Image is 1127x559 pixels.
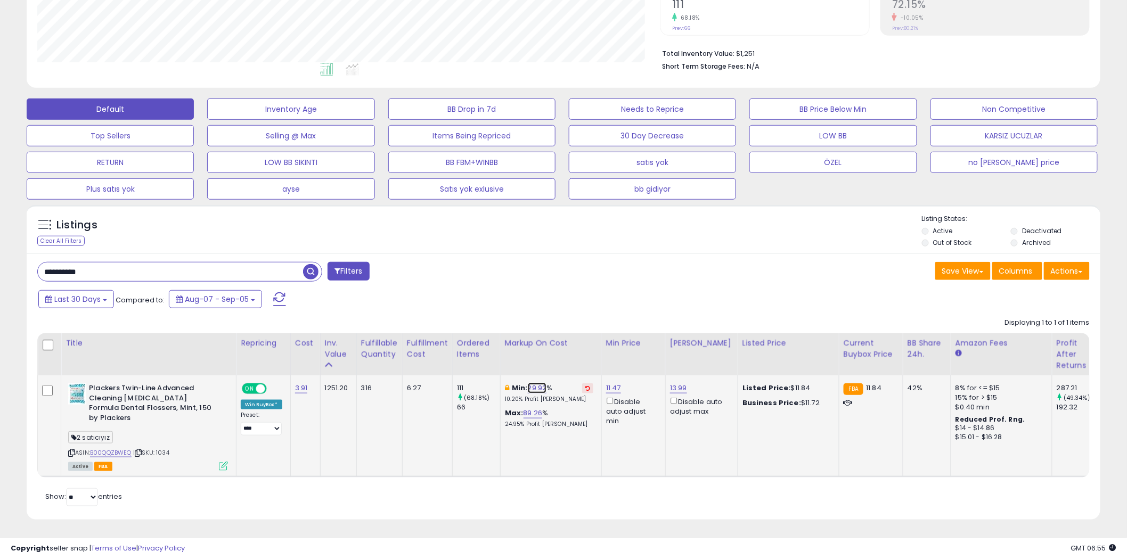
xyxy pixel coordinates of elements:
[897,14,924,22] small: -10.05%
[677,14,700,22] small: 68.18%
[361,383,394,393] div: 316
[56,218,97,233] h5: Listings
[742,338,835,349] div: Listed Price
[528,383,547,393] a: 29.92
[922,214,1100,224] p: Listing States:
[27,178,194,200] button: Plus satıs yok
[457,338,496,360] div: Ordered Items
[866,383,881,393] span: 11.84
[749,98,917,120] button: BB Price Below Min
[207,98,374,120] button: Inventory Age
[1057,383,1100,393] div: 287.21
[37,236,85,246] div: Clear All Filters
[606,338,661,349] div: Min Price
[505,338,597,349] div: Markup on Cost
[512,383,528,393] b: Min:
[38,290,114,308] button: Last 30 Days
[956,402,1044,412] div: $0.40 min
[68,383,86,405] img: 41jijfHK9IL._SL40_.jpg
[749,152,917,173] button: ÖZEL
[742,383,831,393] div: $11.84
[569,178,736,200] button: bb gidiyor
[116,295,165,305] span: Compared to:
[505,408,593,428] div: %
[11,543,50,553] strong: Copyright
[670,338,733,349] div: [PERSON_NAME]
[207,178,374,200] button: ayse
[956,424,1044,433] div: $14 - $14.86
[457,383,500,393] div: 111
[569,152,736,173] button: satıs yok
[241,400,282,409] div: Win BuyBox *
[27,98,194,120] button: Default
[992,262,1042,280] button: Columns
[241,412,282,435] div: Preset:
[930,125,1098,146] button: KARSIZ UCUZLAR
[388,125,556,146] button: Items Being Repriced
[662,62,745,71] b: Short Term Storage Fees:
[1044,262,1090,280] button: Actions
[265,384,282,393] span: OFF
[662,46,1082,59] li: $1,251
[956,383,1044,393] div: 8% for <= $15
[956,349,962,358] small: Amazon Fees.
[1022,238,1051,247] label: Archived
[505,421,593,428] p: 24.95% Profit [PERSON_NAME]
[956,393,1044,402] div: 15% for > $15
[672,25,690,31] small: Prev: 66
[66,338,232,349] div: Title
[505,383,593,403] div: %
[1071,543,1116,553] span: 2025-10-6 06:55 GMT
[930,98,1098,120] button: Non Competitive
[54,294,101,305] span: Last 30 Days
[295,383,308,393] a: 3.91
[68,383,228,470] div: ASIN:
[742,398,801,408] b: Business Price:
[1057,338,1096,371] div: Profit After Returns
[328,262,369,281] button: Filters
[68,462,93,471] span: All listings currently available for purchase on Amazon
[908,338,946,360] div: BB Share 24h.
[930,152,1098,173] button: no [PERSON_NAME] price
[606,383,621,393] a: 11.47
[606,396,657,426] div: Disable auto adjust min
[243,384,256,393] span: ON
[27,152,194,173] button: RETURN
[388,152,556,173] button: BB FBM+WINBB
[90,448,132,457] a: B00QQZBWEQ
[407,338,448,360] div: Fulfillment Cost
[1064,393,1090,402] small: (49.34%)
[68,431,113,443] span: 2 satıcıyız
[524,408,543,418] a: 89.26
[94,462,112,471] span: FBA
[569,98,736,120] button: Needs to Reprice
[1022,226,1062,235] label: Deactivated
[241,338,286,349] div: Repricing
[295,338,316,349] div: Cost
[1005,318,1090,328] div: Displaying 1 to 1 of 1 items
[505,396,593,403] p: 10.20% Profit [PERSON_NAME]
[933,226,953,235] label: Active
[45,491,122,502] span: Show: entries
[505,408,524,418] b: Max:
[457,402,500,412] div: 66
[325,338,352,360] div: Inv. value
[670,383,687,393] a: 13.99
[747,61,759,71] span: N/A
[908,383,943,393] div: 42%
[956,338,1048,349] div: Amazon Fees
[89,383,218,425] b: Plackers Twin-Line Advanced Cleaning [MEDICAL_DATA] Formula Dental Flossers, Mint, 150 by Plackers
[844,383,863,395] small: FBA
[742,383,791,393] b: Listed Price:
[325,383,348,393] div: 1251.20
[1057,402,1100,412] div: 192.32
[956,415,1025,424] b: Reduced Prof. Rng.
[742,398,831,408] div: $11.72
[500,333,601,375] th: The percentage added to the cost of goods (COGS) that forms the calculator for Min & Max prices.
[361,338,398,360] div: Fulfillable Quantity
[662,49,734,58] b: Total Inventory Value:
[207,125,374,146] button: Selling @ Max
[133,448,169,457] span: | SKU: 1034
[185,294,249,305] span: Aug-07 - Sep-05
[407,383,444,393] div: 6.27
